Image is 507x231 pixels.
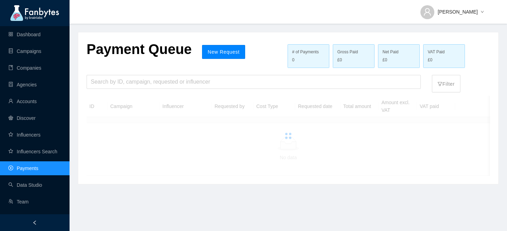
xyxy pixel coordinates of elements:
span: 0 [292,57,295,62]
a: radar-chartDiscover [8,115,35,121]
a: databaseCampaigns [8,48,41,54]
p: Payment Queue [87,41,192,57]
span: filter [437,82,442,86]
span: £0 [428,57,432,63]
p: Filter [437,77,454,88]
div: Gross Paid [337,49,370,55]
span: left [32,220,37,225]
span: £0 [383,57,387,63]
a: containerAgencies [8,82,37,87]
button: [PERSON_NAME]down [415,3,490,15]
div: # of Payments [292,49,325,55]
a: pay-circlePayments [8,165,38,171]
a: usergroup-addTeam [8,199,29,205]
span: down [481,10,484,14]
button: New Request [202,45,245,59]
a: userAccounts [8,99,37,104]
a: starInfluencers [8,132,40,138]
button: filterFilter [432,75,460,92]
a: searchData Studio [8,182,42,188]
span: £0 [337,57,342,63]
a: bookCompanies [8,65,41,71]
span: [PERSON_NAME] [438,8,478,16]
div: Net Paid [383,49,415,55]
span: New Request [208,49,240,55]
span: user [423,8,432,16]
a: starInfluencers Search [8,149,57,154]
div: VAT Paid [428,49,460,55]
a: appstoreDashboard [8,32,41,37]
